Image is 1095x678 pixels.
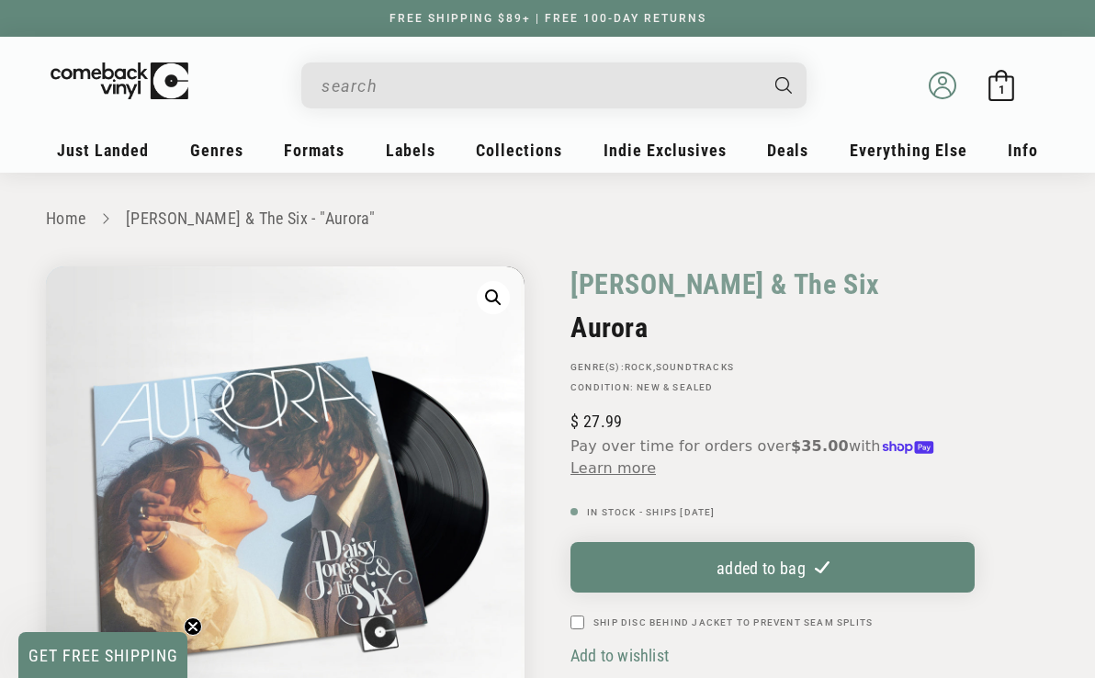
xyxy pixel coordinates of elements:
[28,646,178,665] span: GET FREE SHIPPING
[570,311,975,344] h2: Aurora
[715,558,807,577] span: Added to bag
[570,362,975,373] p: GENRE(S): ,
[284,141,344,160] span: Formats
[570,646,669,665] span: Add to wishlist
[570,507,975,518] p: In Stock - Ships [DATE]
[386,141,435,160] span: Labels
[184,617,202,636] button: Close teaser
[190,141,243,160] span: Genres
[18,632,187,678] div: GET FREE SHIPPINGClose teaser
[767,141,808,160] span: Deals
[322,67,757,105] input: When autocomplete results are available use up and down arrows to review and enter to select
[46,209,85,228] a: Home
[570,382,975,393] p: Condition: New & Sealed
[850,141,967,160] span: Everything Else
[1008,141,1038,160] span: Info
[126,209,375,228] a: [PERSON_NAME] & The Six - "Aurora"
[371,12,725,25] a: FREE SHIPPING $89+ | FREE 100-DAY RETURNS
[570,645,674,666] button: Add to wishlist
[570,412,579,431] span: $
[570,542,975,593] button: Add to bag Added to bag
[593,616,873,629] label: Ship Disc Behind Jacket To Prevent Seam Splits
[476,141,562,160] span: Collections
[301,62,807,108] div: Search
[57,141,149,160] span: Just Landed
[604,141,727,160] span: Indie Exclusives
[625,362,653,372] a: Rock
[46,206,1049,232] nav: breadcrumbs
[760,62,809,108] button: Search
[656,362,734,372] a: Soundtracks
[570,266,880,302] a: [PERSON_NAME] & The Six
[999,83,1005,96] span: 1
[570,412,622,431] span: 27.99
